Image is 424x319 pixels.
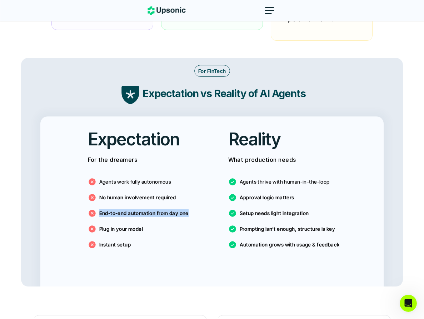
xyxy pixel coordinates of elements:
[99,178,171,185] p: Agents work fully autonomous
[99,194,176,201] p: No human involvement required
[240,194,294,201] p: Approval logic matters
[99,225,143,233] p: Plug in your model
[400,295,417,312] iframe: Intercom live chat
[240,178,330,185] p: Agents thrive with human-in-the-loop
[228,127,281,151] h2: Reality
[88,155,196,165] p: For the dreamers
[198,67,226,75] p: For FinTech
[240,225,335,233] p: Prompting isn’t enough, structure is key
[281,14,328,25] p: Explore Workflow
[143,87,305,100] strong: Expectation vs Reality of AI Agents
[228,155,336,165] p: What production needs
[88,127,180,151] h2: Expectation
[240,209,309,217] p: Setup needs light integration
[240,241,340,248] p: Automation grows with usage & feedback
[99,209,189,217] p: End-to-end automation from day one
[99,241,131,248] p: Instant setup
